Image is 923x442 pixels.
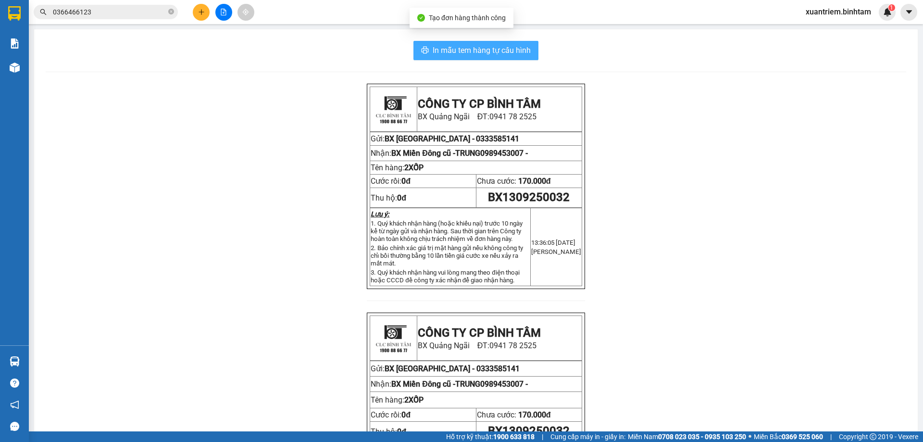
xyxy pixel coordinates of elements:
[40,9,47,15] span: search
[531,248,581,255] span: [PERSON_NAME]
[782,433,823,441] strong: 0369 525 060
[193,4,210,21] button: plus
[10,63,20,73] img: warehouse-icon
[53,7,166,17] input: Tìm tên, số ĐT hoặc mã đơn
[10,422,19,431] span: message
[371,410,411,419] span: Cước rồi:
[429,14,506,22] span: Tạo đơn hàng thành công
[397,193,406,202] strong: 0đ
[531,239,575,246] span: 13:36:05 [DATE]
[488,424,570,438] span: BX1309250032
[905,8,913,16] span: caret-down
[371,364,520,373] span: Gửi:
[488,190,570,204] span: BX1309250032
[798,6,879,18] span: xuantriem.binhtam
[198,9,205,15] span: plus
[455,149,528,158] span: TRUNG
[480,149,528,158] span: 0989453007 -
[371,244,523,267] span: 2. Bảo chính xác giá trị mặt hàng gửi nếu không công ty chỉ bồi thường bằng 10 lần tiền giá cước ...
[550,431,625,442] span: Cung cấp máy in - giấy in:
[830,431,832,442] span: |
[476,364,520,373] span: 0333585141
[418,341,537,350] span: BX Quảng Ngãi ĐT:
[518,177,551,186] span: 170.000đ
[10,379,19,388] span: question-circle
[418,97,541,111] strong: CÔNG TY CP BÌNH TÂM
[4,7,33,51] img: logo
[754,431,823,442] span: Miền Bắc
[372,316,415,360] img: logo
[477,177,551,186] span: Chưa cước:
[748,435,751,439] span: ⚪️
[628,431,746,442] span: Miền Nam
[220,9,227,15] span: file-add
[25,67,130,76] span: Dọc đường -
[10,356,20,366] img: warehouse-icon
[421,46,429,55] span: printer
[371,149,528,158] span: Nhận:
[4,67,130,76] span: Nhận:
[433,44,531,56] span: In mẫu tem hàng tự cấu hình
[10,38,20,49] img: solution-icon
[391,379,528,389] span: BX Miền Đông cũ -
[371,210,389,218] strong: Lưu ý:
[476,134,519,143] span: 0333585141
[477,410,551,419] span: Chưa cước:
[413,41,538,60] button: printerIn mẫu tem hàng tự cấu hình
[215,4,232,21] button: file-add
[371,427,406,436] span: Thu hộ:
[401,177,411,186] span: 0đ
[34,34,134,52] span: 0941 78 2525
[385,134,474,143] span: BX [GEOGRAPHIC_DATA] -
[418,112,537,121] span: BX Quảng Ngãi ĐT:
[455,379,528,389] span: TRUNG
[168,9,174,14] span: close-circle
[371,379,528,389] span: Nhận:
[10,400,19,409] span: notification
[870,433,876,440] span: copyright
[417,14,425,22] span: check-circle
[404,395,424,404] span: 2XỐP
[518,410,551,419] span: 170.000đ
[890,4,893,11] span: 1
[67,67,130,76] span: diệu
[371,163,424,172] span: Tên hàng:
[371,220,523,242] span: 1. Quý khách nhận hàng (hoặc khiếu nại) trước 10 ngày kể từ ngày gửi và nhận hàng. Sau thời gian ...
[34,5,130,32] strong: CÔNG TY CP BÌNH TÂM
[8,6,21,21] img: logo-vxr
[4,55,18,64] span: Gửi:
[900,4,917,21] button: caret-down
[371,269,519,284] span: 3. Quý khách nhận hàng vui lòng mang theo điện thoại hoặc CCCD đề công ty xác nhận để giao nhận h...
[401,410,411,419] span: 0đ
[18,55,108,64] span: BX [GEOGRAPHIC_DATA] -
[371,134,385,143] span: Gửi:
[385,364,520,373] span: BX [GEOGRAPHIC_DATA] -
[446,431,535,442] span: Hỗ trợ kỹ thuật:
[418,326,541,340] strong: CÔNG TY CP BÌNH TÂM
[489,112,536,121] span: 0941 78 2525
[82,67,130,76] span: 0988030298 -
[371,395,424,404] span: Tên hàng:
[168,8,174,17] span: close-circle
[34,34,134,52] span: BX Quảng Ngãi ĐT:
[493,433,535,441] strong: 1900 633 818
[391,149,528,158] span: BX Miền Đông cũ -
[371,193,406,202] span: Thu hộ:
[489,341,536,350] span: 0941 78 2525
[658,433,746,441] strong: 0708 023 035 - 0935 103 250
[242,9,249,15] span: aim
[404,163,424,172] span: 2XỐP
[372,88,415,131] img: logo
[542,431,543,442] span: |
[883,8,892,16] img: icon-new-feature
[237,4,254,21] button: aim
[371,177,411,186] span: Cước rồi:
[888,4,895,11] sup: 1
[397,427,406,436] strong: 0đ
[480,379,528,389] span: 0989453007 -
